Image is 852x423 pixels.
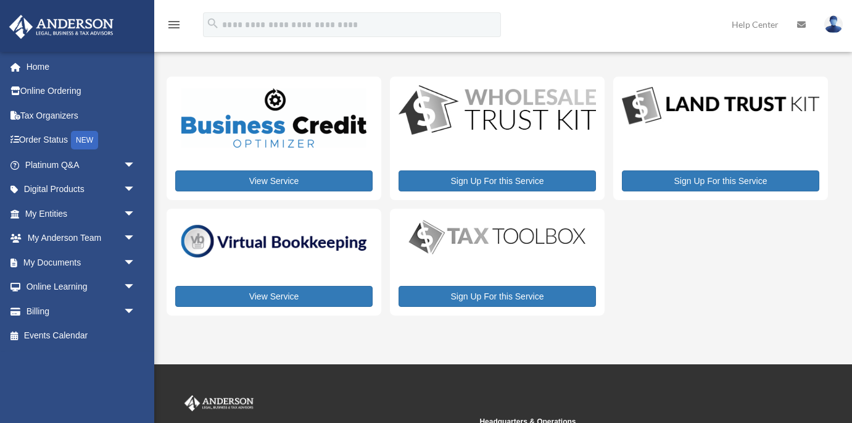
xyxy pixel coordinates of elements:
i: menu [167,17,181,32]
a: Order StatusNEW [9,128,154,153]
img: taxtoolbox_new-1.webp [399,217,596,257]
span: arrow_drop_down [123,275,148,300]
a: Sign Up For this Service [622,170,819,191]
img: Anderson Advisors Platinum Portal [182,395,256,411]
span: arrow_drop_down [123,201,148,227]
div: NEW [71,131,98,149]
span: arrow_drop_down [123,177,148,203]
a: Home [9,54,154,79]
a: My Documentsarrow_drop_down [9,250,154,275]
a: Events Calendar [9,324,154,348]
img: User Pic [824,15,843,33]
img: WS-Trust-Kit-lgo-1.jpg [399,85,596,138]
a: View Service [175,170,373,191]
span: arrow_drop_down [123,226,148,251]
a: Sign Up For this Service [399,170,596,191]
a: My Anderson Teamarrow_drop_down [9,226,154,251]
a: My Entitiesarrow_drop_down [9,201,154,226]
a: Sign Up For this Service [399,286,596,307]
a: View Service [175,286,373,307]
a: Tax Organizers [9,103,154,128]
span: arrow_drop_down [123,153,148,178]
i: search [206,17,220,30]
a: Online Ordering [9,79,154,104]
a: Billingarrow_drop_down [9,299,154,324]
a: Platinum Q&Aarrow_drop_down [9,153,154,177]
a: Online Learningarrow_drop_down [9,275,154,299]
span: arrow_drop_down [123,250,148,275]
a: menu [167,22,181,32]
img: Anderson Advisors Platinum Portal [6,15,117,39]
a: Digital Productsarrow_drop_down [9,177,148,202]
span: arrow_drop_down [123,299,148,324]
img: LandTrust_lgo-1.jpg [622,85,819,128]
